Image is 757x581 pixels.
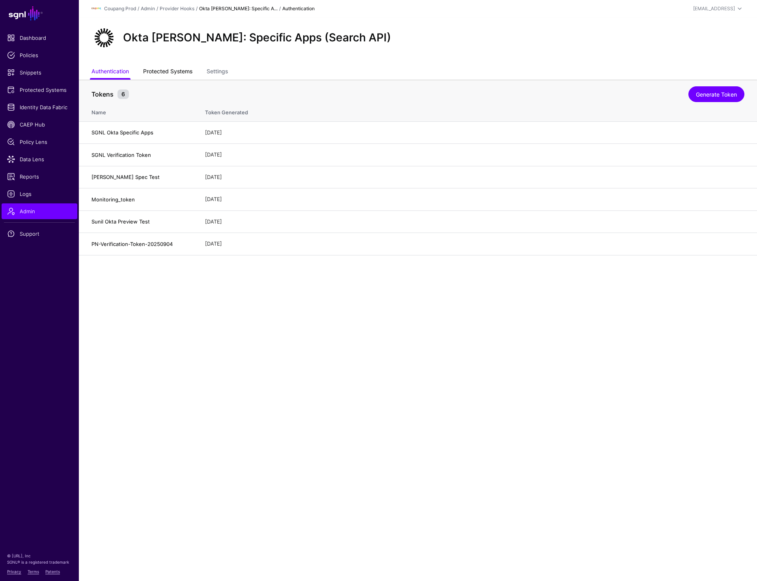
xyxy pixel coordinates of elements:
[205,174,222,180] span: [DATE]
[5,5,74,22] a: SGNL
[91,25,117,50] img: svg+xml;base64,PHN2ZyB3aWR0aD0iNjQiIGhlaWdodD0iNjQiIHZpZXdCb3g9IjAgMCA2NCA2NCIgZmlsbD0ibm9uZSIgeG...
[7,569,21,574] a: Privacy
[194,5,199,12] div: /
[7,173,72,181] span: Reports
[688,86,744,102] a: Generate Token
[104,6,136,11] a: Coupang Prod
[160,6,194,11] a: Provider Hooks
[7,34,72,42] span: Dashboard
[205,240,222,247] span: [DATE]
[7,190,72,198] span: Logs
[45,569,60,574] a: Patents
[199,6,278,11] strong: Okta [PERSON_NAME]: Specific A...
[7,51,72,59] span: Policies
[205,129,222,136] span: [DATE]
[2,65,77,80] a: Snippets
[91,65,129,80] a: Authentication
[7,155,72,163] span: Data Lens
[7,559,72,565] p: SGNL® is a registered trademark
[136,5,141,12] div: /
[2,169,77,184] a: Reports
[91,173,189,181] h4: [PERSON_NAME] Spec Test
[155,5,160,12] div: /
[2,82,77,98] a: Protected Systems
[117,89,129,99] small: 6
[7,69,72,76] span: Snippets
[7,86,72,94] span: Protected Systems
[7,138,72,146] span: Policy Lens
[207,65,228,80] a: Settings
[7,207,72,215] span: Admin
[205,218,222,225] span: [DATE]
[205,196,222,202] span: [DATE]
[197,101,757,121] th: Token Generated
[2,186,77,202] a: Logs
[7,103,72,111] span: Identity Data Fabric
[91,151,189,158] h4: SGNL Verification Token
[2,134,77,150] a: Policy Lens
[79,101,197,121] th: Name
[91,240,189,248] h4: PN-Verification-Token-20250904
[278,5,282,12] div: /
[28,569,39,574] a: Terms
[2,47,77,63] a: Policies
[7,121,72,128] span: CAEP Hub
[143,65,192,80] a: Protected Systems
[2,203,77,219] a: Admin
[2,30,77,46] a: Dashboard
[89,89,116,99] span: Tokens
[2,117,77,132] a: CAEP Hub
[91,129,189,136] h4: SGNL Okta Specific Apps
[7,553,72,559] p: © [URL], Inc
[282,6,315,11] strong: Authentication
[7,230,72,238] span: Support
[91,218,189,225] h4: Sunil Okta Preview Test
[2,99,77,115] a: Identity Data Fabric
[123,31,391,45] h2: Okta [PERSON_NAME]: Specific Apps (Search API)
[91,4,101,13] img: svg+xml;base64,PHN2ZyBpZD0iTG9nbyIgeG1sbnM9Imh0dHA6Ly93d3cudzMub3JnLzIwMDAvc3ZnIiB3aWR0aD0iMTIxLj...
[205,151,222,158] span: [DATE]
[693,5,735,12] div: [EMAIL_ADDRESS]
[141,6,155,11] a: Admin
[91,196,189,203] h4: Monitoring_token
[2,151,77,167] a: Data Lens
